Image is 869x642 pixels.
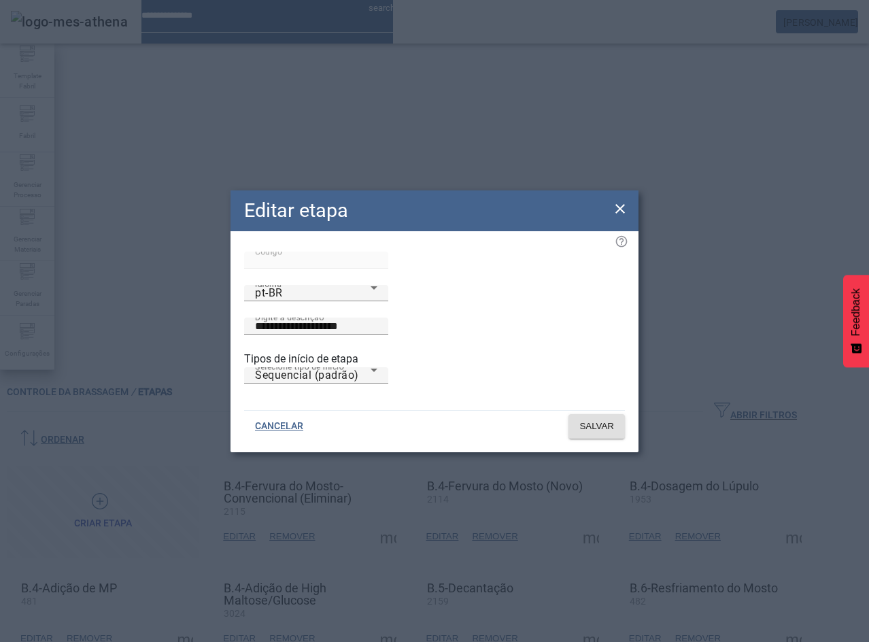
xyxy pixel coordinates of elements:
[244,352,358,365] label: Tipos de início de etapa
[255,369,359,382] span: Sequencial (padrão)
[850,288,862,336] span: Feedback
[568,414,625,439] button: SALVAR
[255,420,303,433] span: CANCELAR
[255,246,282,256] mat-label: Código
[579,420,614,433] span: SALVAR
[255,286,283,299] span: pt-BR
[244,414,314,439] button: CANCELAR
[244,196,348,225] h2: Editar etapa
[255,312,324,322] mat-label: Digite a descrição
[843,275,869,367] button: Feedback - Mostrar pesquisa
